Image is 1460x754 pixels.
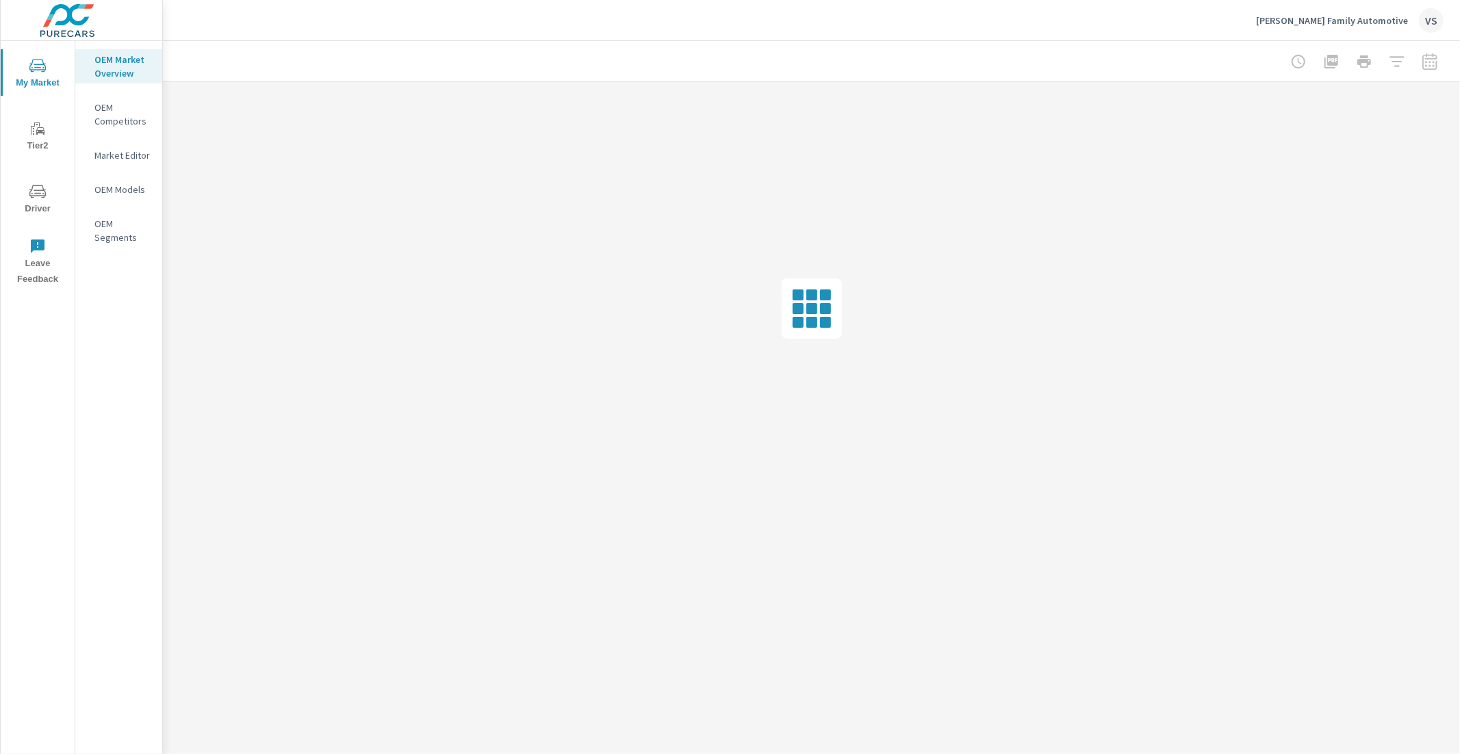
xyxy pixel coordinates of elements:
[94,217,151,244] p: OEM Segments
[75,213,162,248] div: OEM Segments
[75,145,162,166] div: Market Editor
[75,97,162,131] div: OEM Competitors
[75,49,162,83] div: OEM Market Overview
[1419,8,1444,33] div: VS
[94,148,151,162] p: Market Editor
[5,238,71,287] span: Leave Feedback
[94,101,151,128] p: OEM Competitors
[94,53,151,80] p: OEM Market Overview
[5,183,71,217] span: Driver
[94,183,151,196] p: OEM Models
[5,57,71,91] span: My Market
[75,179,162,200] div: OEM Models
[1256,14,1408,27] p: [PERSON_NAME] Family Automotive
[1,41,75,293] div: nav menu
[5,120,71,154] span: Tier2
